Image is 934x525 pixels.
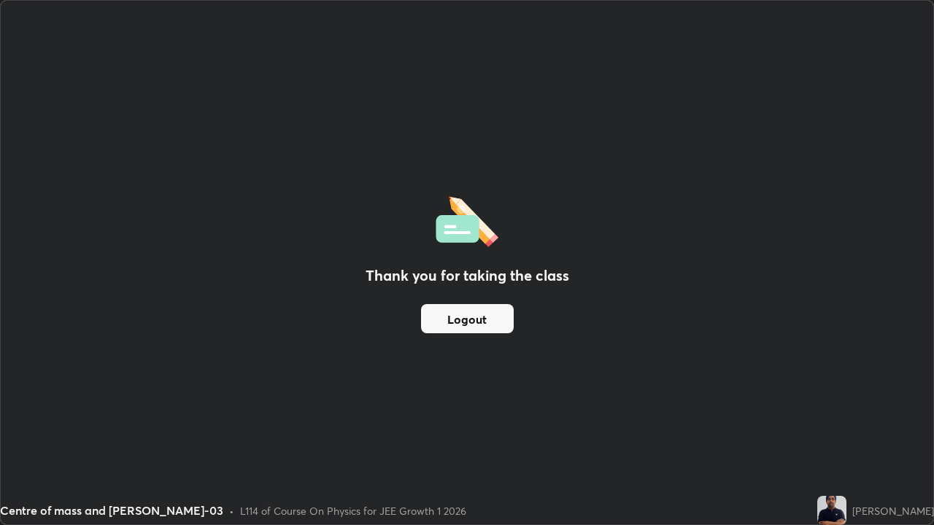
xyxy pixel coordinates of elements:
[229,503,234,518] div: •
[436,192,498,247] img: offlineFeedback.1438e8b3.svg
[366,265,569,287] h2: Thank you for taking the class
[817,496,846,525] img: 7ef12e9526204b6db105cf6f6d810fe9.jpg
[421,304,514,333] button: Logout
[852,503,934,518] div: [PERSON_NAME]
[240,503,466,518] div: L114 of Course On Physics for JEE Growth 1 2026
